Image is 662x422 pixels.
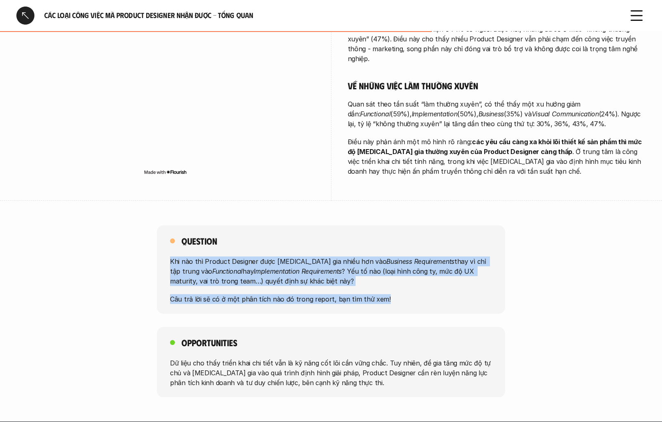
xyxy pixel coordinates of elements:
[386,257,454,265] em: Business Requirements
[254,267,342,275] em: Implementation Requirements
[348,138,644,156] strong: các yêu cầu càng xa khỏi lõi thiết kế sản phẩm thì mức độ [MEDICAL_DATA] gia thường xuyên của Pro...
[348,25,415,33] em: Visual Communication
[181,337,237,348] h5: Opportunities
[478,110,504,118] em: Business
[170,294,492,304] p: Câu trả lời sẽ có ở một phân tích nào đó trong report, bạn tìm thử xem!
[212,267,243,275] em: Functional
[360,110,390,118] em: Functional
[532,110,599,118] em: Visual Communication
[170,256,492,286] p: Khi nào thì Product Designer được [MEDICAL_DATA] gia nhiều hơn vào thay vì chỉ tập trung vào hay ...
[348,99,646,129] p: Quan sát theo tần suất “làm thường xuyên”, có thể thấy một xu hướng giảm dần: (59%), (50%), (35%)...
[348,24,646,64] p: xuất hiện ở 71% số người được hỏi, nhưng đa số ở mức “không thường xuyên” (47%). Điều này cho thấ...
[44,11,618,20] h6: Các loại công việc mà Product Designer nhận được - Tổng quan
[348,80,646,91] h5: Về những việc làm thường xuyên
[181,235,217,247] h5: Question
[412,110,458,118] em: Implementation
[348,137,646,176] p: Điều này phản ánh một mô hình rõ ràng: . Ở trung tâm là công việc triển khai chi tiết tính năng, ...
[170,358,492,387] p: Dữ liệu cho thấy triển khai chi tiết vẫn là kỹ năng cốt lõi cần vững chắc. Tuy nhiên, để gia tăng...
